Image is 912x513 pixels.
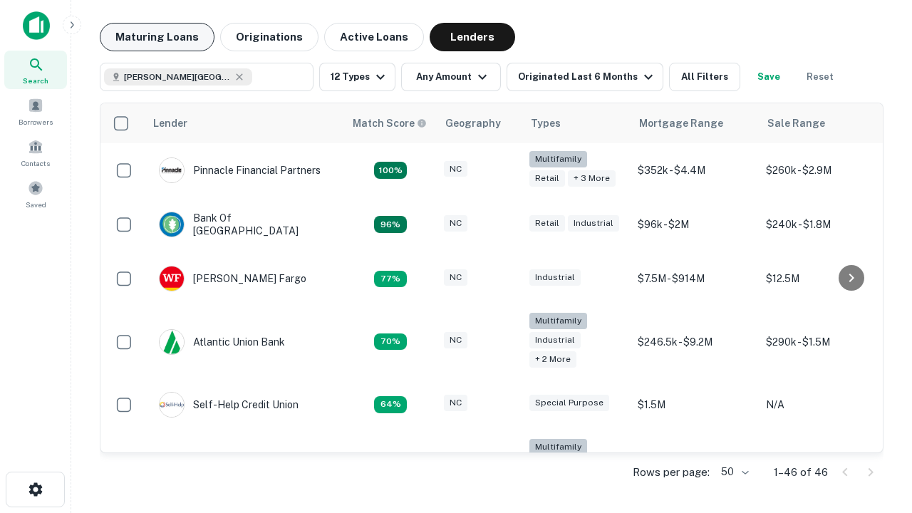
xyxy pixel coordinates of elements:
div: + 3 more [568,170,616,187]
div: NC [444,395,467,411]
img: picture [160,266,184,291]
img: picture [160,158,184,182]
div: Industrial [529,269,581,286]
span: Search [23,75,48,86]
div: Types [531,115,561,132]
div: Geography [445,115,501,132]
button: All Filters [669,63,740,91]
span: [PERSON_NAME][GEOGRAPHIC_DATA], [GEOGRAPHIC_DATA] [124,71,231,83]
a: Contacts [4,133,67,172]
td: $240k - $1.8M [759,197,887,252]
td: $7.5M - $914M [631,252,759,306]
div: Sale Range [767,115,825,132]
button: Active Loans [324,23,424,51]
span: Saved [26,199,46,210]
div: Multifamily [529,313,587,329]
div: Industrial [529,332,581,348]
th: Geography [437,103,522,143]
div: Matching Properties: 12, hasApolloMatch: undefined [374,271,407,288]
button: Any Amount [401,63,501,91]
td: $225.3k - $21M [631,432,759,504]
div: [PERSON_NAME] Fargo [159,266,306,291]
iframe: Chat Widget [841,353,912,422]
div: Retail [529,170,565,187]
p: Rows per page: [633,464,710,481]
img: picture [160,393,184,417]
th: Mortgage Range [631,103,759,143]
div: Atlantic Union Bank [159,329,285,355]
div: Pinnacle Financial Partners [159,157,321,183]
div: Industrial [568,215,619,232]
div: NC [444,161,467,177]
button: 12 Types [319,63,395,91]
td: $352k - $4.4M [631,143,759,197]
th: Types [522,103,631,143]
button: Originated Last 6 Months [507,63,663,91]
p: 1–46 of 46 [774,464,828,481]
div: Matching Properties: 10, hasApolloMatch: undefined [374,396,407,413]
td: $12.5M [759,252,887,306]
div: Special Purpose [529,395,609,411]
td: $246.5k - $9.2M [631,306,759,378]
th: Capitalize uses an advanced AI algorithm to match your search with the best lender. The match sco... [344,103,437,143]
h6: Match Score [353,115,424,131]
div: Lender [153,115,187,132]
td: N/A [759,378,887,432]
div: Matching Properties: 15, hasApolloMatch: undefined [374,216,407,233]
div: Matching Properties: 11, hasApolloMatch: undefined [374,333,407,351]
button: Maturing Loans [100,23,214,51]
a: Saved [4,175,67,213]
div: Matching Properties: 28, hasApolloMatch: undefined [374,162,407,179]
th: Sale Range [759,103,887,143]
div: 50 [715,462,751,482]
td: $290k - $1.5M [759,306,887,378]
td: $1.5M [631,378,759,432]
div: Multifamily [529,151,587,167]
button: Originations [220,23,318,51]
div: Capitalize uses an advanced AI algorithm to match your search with the best lender. The match sco... [353,115,427,131]
td: $96k - $2M [631,197,759,252]
div: Bank Of [GEOGRAPHIC_DATA] [159,212,330,237]
div: Retail [529,215,565,232]
img: picture [160,212,184,237]
button: Reset [797,63,843,91]
div: + 2 more [529,351,576,368]
td: $265k - $1.1M [759,432,887,504]
img: capitalize-icon.png [23,11,50,40]
button: Save your search to get updates of matches that match your search criteria. [746,63,792,91]
div: NC [444,215,467,232]
th: Lender [145,103,344,143]
a: Search [4,51,67,89]
div: NC [444,332,467,348]
div: Self-help Credit Union [159,392,299,418]
div: NC [444,269,467,286]
div: Originated Last 6 Months [518,68,657,85]
div: Multifamily [529,439,587,455]
button: Lenders [430,23,515,51]
span: Contacts [21,157,50,169]
img: picture [160,330,184,354]
a: Borrowers [4,92,67,130]
td: $260k - $2.9M [759,143,887,197]
div: Mortgage Range [639,115,723,132]
span: Borrowers [19,116,53,128]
